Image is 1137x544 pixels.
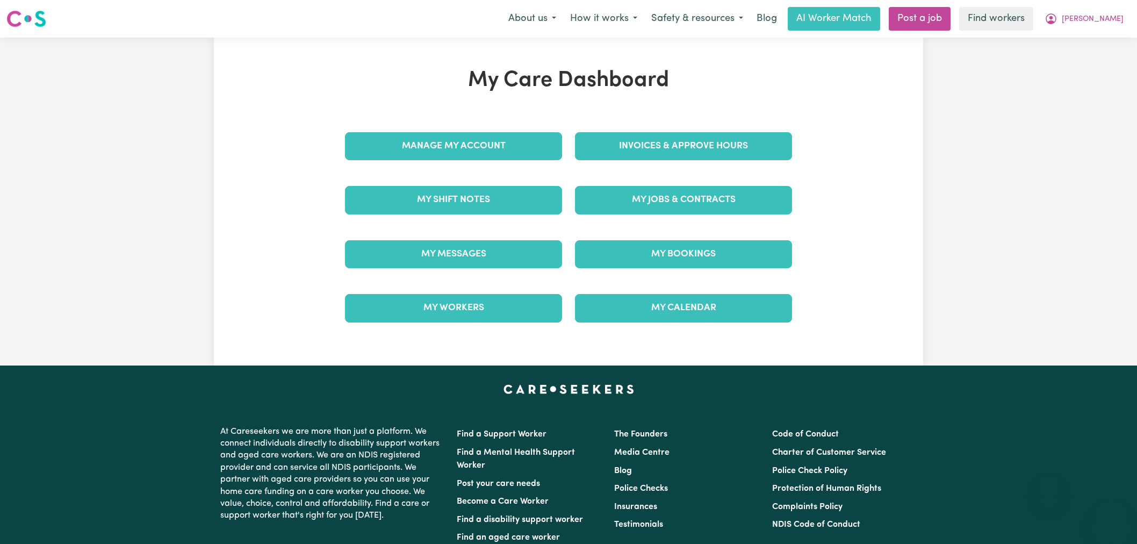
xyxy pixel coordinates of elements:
[575,240,792,268] a: My Bookings
[772,448,886,457] a: Charter of Customer Service
[750,7,783,31] a: Blog
[345,294,562,322] a: My Workers
[457,448,575,470] a: Find a Mental Health Support Worker
[6,9,46,28] img: Careseekers logo
[788,7,880,31] a: AI Worker Match
[889,7,951,31] a: Post a job
[614,430,667,439] a: The Founders
[614,467,632,475] a: Blog
[614,520,663,529] a: Testimonials
[457,533,560,542] a: Find an aged care worker
[575,132,792,160] a: Invoices & Approve Hours
[501,8,563,30] button: About us
[614,448,670,457] a: Media Centre
[220,421,444,526] p: At Careseekers we are more than just a platform. We connect individuals directly to disability su...
[345,240,562,268] a: My Messages
[614,503,657,511] a: Insurances
[772,520,860,529] a: NDIS Code of Conduct
[772,503,843,511] a: Complaints Policy
[772,430,839,439] a: Code of Conduct
[1038,475,1060,497] iframe: Close message
[644,8,750,30] button: Safety & resources
[503,385,634,393] a: Careseekers home page
[457,430,546,439] a: Find a Support Worker
[457,497,549,506] a: Become a Care Worker
[1094,501,1128,535] iframe: Button to launch messaging window
[772,484,881,493] a: Protection of Human Rights
[345,186,562,214] a: My Shift Notes
[959,7,1033,31] a: Find workers
[614,484,668,493] a: Police Checks
[563,8,644,30] button: How it works
[6,6,46,31] a: Careseekers logo
[1062,13,1124,25] span: [PERSON_NAME]
[772,467,847,475] a: Police Check Policy
[1038,8,1131,30] button: My Account
[457,479,540,488] a: Post your care needs
[345,132,562,160] a: Manage My Account
[339,68,798,94] h1: My Care Dashboard
[457,516,583,524] a: Find a disability support worker
[575,294,792,322] a: My Calendar
[575,186,792,214] a: My Jobs & Contracts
